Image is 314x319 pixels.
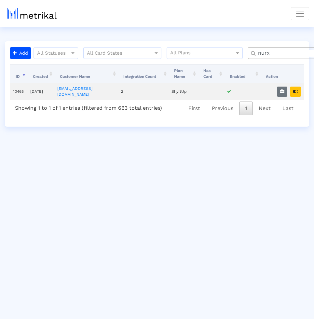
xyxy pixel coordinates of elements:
img: metrical-logo-light.png [7,8,57,19]
th: Created: activate to sort column ascending [27,64,54,83]
input: All Card States [87,49,146,58]
th: Enabled: activate to sort column ascending [224,64,260,83]
a: 1 [239,102,253,115]
td: [DATE] [27,83,54,100]
th: Action [260,64,304,83]
th: Customer Name: activate to sort column ascending [54,64,117,83]
th: Has Card: activate to sort column ascending [198,64,224,83]
a: Next [253,102,276,115]
th: Integration Count: activate to sort column ascending [117,64,168,83]
button: Toggle navigation [291,7,309,20]
td: ShyftUp [168,83,198,100]
input: All Plans [170,49,236,58]
a: Previous [206,102,239,115]
td: 10465 [10,83,27,100]
th: ID: activate to sort column ascending [10,64,27,83]
button: Add [10,47,31,59]
a: Last [277,102,299,115]
div: Showing 1 to 1 of 1 entries (filtered from 663 total entries) [10,100,167,114]
a: [EMAIL_ADDRESS][DOMAIN_NAME] [57,86,92,97]
a: First [183,102,206,115]
th: Plan Name: activate to sort column ascending [168,64,198,83]
td: 2 [117,83,168,100]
